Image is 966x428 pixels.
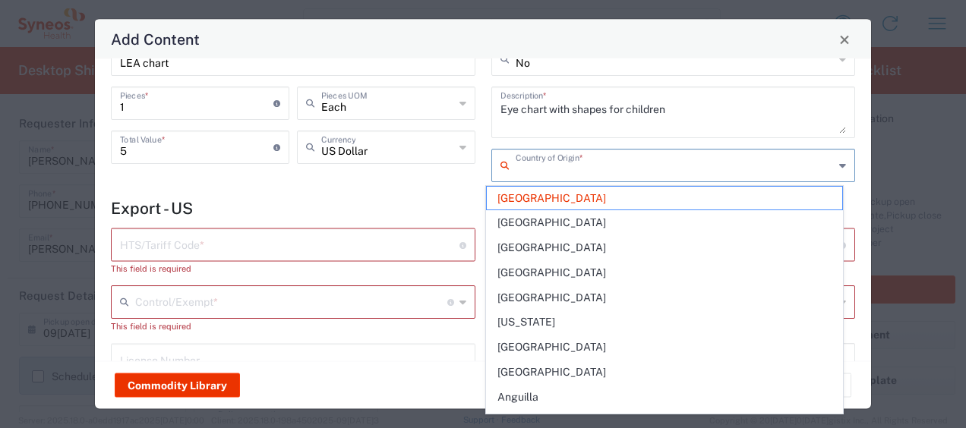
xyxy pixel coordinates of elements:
[487,386,842,409] span: Anguilla
[487,211,842,234] span: [GEOGRAPHIC_DATA]
[487,335,842,359] span: [GEOGRAPHIC_DATA]
[487,187,842,210] span: [GEOGRAPHIC_DATA]
[487,261,842,285] span: [GEOGRAPHIC_DATA]
[487,236,842,260] span: [GEOGRAPHIC_DATA]
[111,319,475,333] div: This field is required
[111,28,200,50] h4: Add Content
[115,373,240,398] button: Commodity Library
[487,286,842,310] span: [GEOGRAPHIC_DATA]
[111,199,855,218] h4: Export - US
[834,29,855,50] button: Close
[111,262,475,275] div: This field is required
[487,310,842,334] span: [US_STATE]
[487,360,842,384] span: [GEOGRAPHIC_DATA]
